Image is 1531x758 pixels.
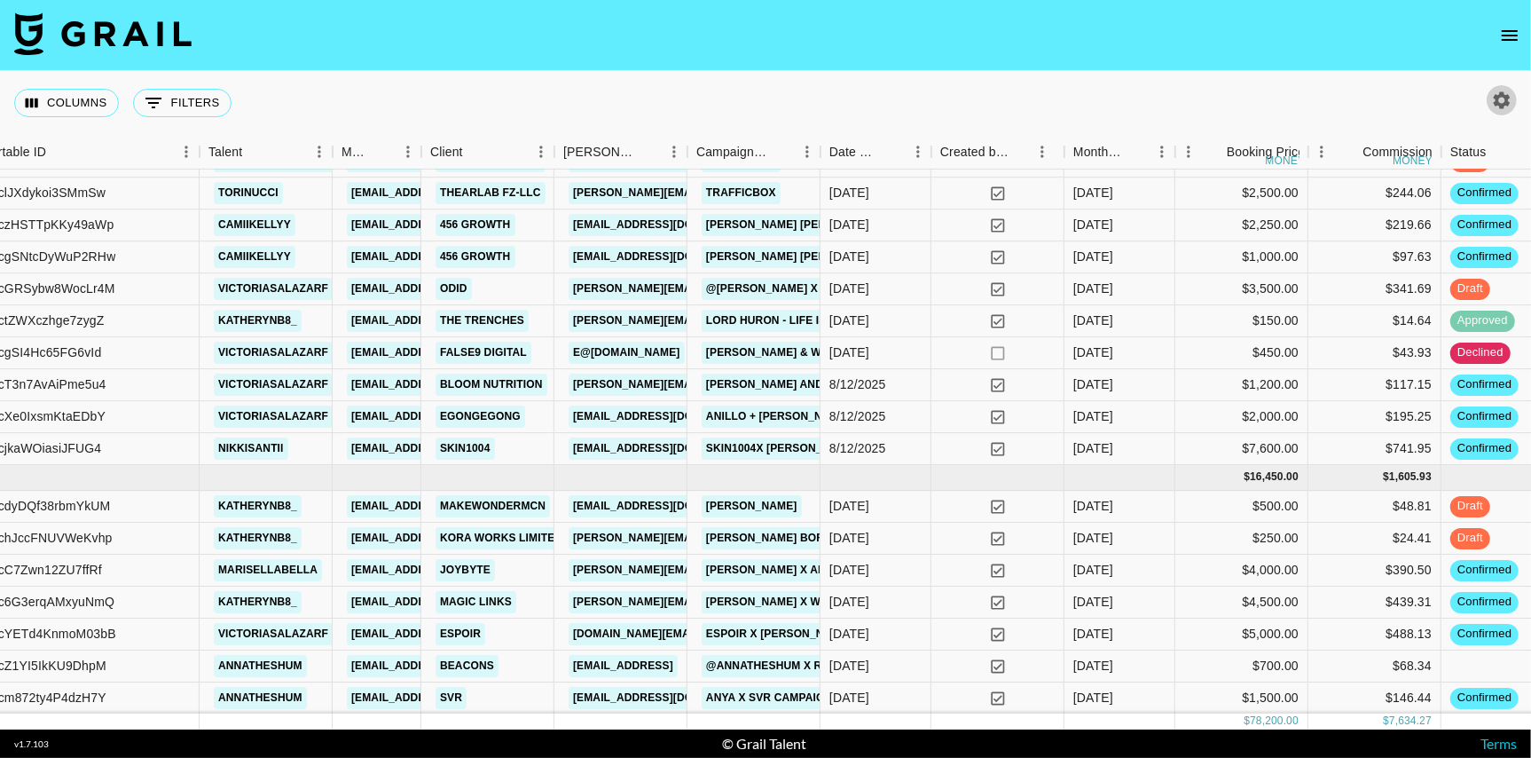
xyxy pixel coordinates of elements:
[569,214,767,236] a: [EMAIL_ADDRESS][DOMAIN_NAME]
[347,495,546,517] a: [EMAIL_ADDRESS][DOMAIN_NAME]
[436,374,547,396] a: Bloom Nutrition
[1480,735,1517,752] a: Terms
[214,374,333,396] a: victoriasalazarf
[702,246,1012,268] a: [PERSON_NAME] [PERSON_NAME] x Lumineux ([DATE])
[569,591,949,613] a: [PERSON_NAME][EMAIL_ADDRESS][PERSON_NAME][DOMAIN_NAME]
[436,246,515,268] a: 456 Growth
[829,530,869,548] div: 9/10/2025
[1175,241,1308,273] div: $1,000.00
[829,440,886,458] div: 8/12/2025
[569,495,767,517] a: [EMAIL_ADDRESS][DOMAIN_NAME]
[1389,714,1432,729] div: 7,634.27
[1308,491,1441,523] div: $48.81
[1124,139,1149,164] button: Sort
[569,655,678,677] a: [EMAIL_ADDRESS]
[347,246,546,268] a: [EMAIL_ADDRESS][DOMAIN_NAME]
[347,374,546,396] a: [EMAIL_ADDRESS][DOMAIN_NAME]
[1175,369,1308,401] div: $1,200.00
[46,139,71,164] button: Sort
[214,150,397,172] a: nba_trainer_seanmarshall
[1308,209,1441,241] div: $219.66
[1308,523,1441,555] div: $24.41
[702,214,1047,236] a: [PERSON_NAME] [PERSON_NAME] x [PERSON_NAME] ([DATE])
[1175,491,1308,523] div: $500.00
[1383,714,1389,729] div: $
[702,687,836,709] a: Anya X SVR campaign
[1308,305,1441,337] div: $14.64
[1175,401,1308,433] div: $2,000.00
[436,495,550,517] a: makewondermcn
[173,138,200,165] button: Menu
[14,738,49,750] div: v 1.7.103
[1492,18,1527,53] button: open drawer
[554,135,687,170] div: Booker
[14,12,192,55] img: Grail Talent
[208,135,242,170] div: Talent
[1450,249,1519,265] span: confirmed
[347,278,546,300] a: [EMAIL_ADDRESS][DOMAIN_NAME]
[214,278,333,300] a: victoriasalazarf
[214,438,288,460] a: nikkisantii
[931,135,1064,170] div: Created by Grail Team
[1073,344,1113,362] div: Aug '25
[829,690,869,707] div: 9/2/2025
[702,406,854,428] a: Anillo + [PERSON_NAME]
[1244,714,1250,729] div: $
[1175,555,1308,587] div: $4,000.00
[1450,217,1519,233] span: confirmed
[636,139,661,164] button: Sort
[214,214,295,236] a: camiikellyy
[1073,658,1113,675] div: Sep '25
[1202,139,1227,164] button: Sort
[436,182,546,204] a: Thearlab FZ-LLC
[436,278,472,300] a: odiD
[1250,470,1299,486] div: 16,450.00
[702,278,916,300] a: @[PERSON_NAME] X [PERSON_NAME]
[569,310,858,332] a: [PERSON_NAME][EMAIL_ADDRESS][DOMAIN_NAME]
[569,527,858,549] a: [PERSON_NAME][EMAIL_ADDRESS][DOMAIN_NAME]
[1073,440,1113,458] div: Aug '25
[1308,619,1441,651] div: $488.13
[829,217,869,234] div: 8/26/2025
[436,342,531,364] a: False9 Digital
[347,406,546,428] a: [EMAIL_ADDRESS][DOMAIN_NAME]
[347,438,546,460] a: [EMAIL_ADDRESS][DOMAIN_NAME]
[1064,135,1175,170] div: Month Due
[829,376,886,394] div: 8/12/2025
[1450,135,1487,170] div: Status
[1308,337,1441,369] div: $43.93
[569,246,767,268] a: [EMAIL_ADDRESS][DOMAIN_NAME]
[1175,138,1202,165] button: Menu
[214,623,333,645] a: victoriasalazarf
[1175,209,1308,241] div: $2,250.00
[829,408,886,426] div: 8/12/2025
[905,138,931,165] button: Menu
[436,150,546,172] a: Thearlab FZ-LLC
[436,559,495,581] a: joybyte
[1073,312,1113,330] div: Aug '25
[829,498,869,516] div: 9/4/2025
[829,594,869,612] div: 9/19/2025
[1383,470,1389,486] div: $
[1450,690,1519,707] span: confirmed
[829,562,869,580] div: 9/4/2025
[829,280,869,298] div: 8/7/2025
[436,438,495,460] a: SKIN1004
[702,342,930,364] a: [PERSON_NAME] & WizKid - Cash Flow
[569,182,858,204] a: [PERSON_NAME][EMAIL_ADDRESS][DOMAIN_NAME]
[1175,273,1308,305] div: $3,500.00
[569,278,858,300] a: [PERSON_NAME][EMAIL_ADDRESS][DOMAIN_NAME]
[1487,139,1511,164] button: Sort
[436,310,529,332] a: The Trenches
[1175,587,1308,619] div: $4,500.00
[1149,138,1175,165] button: Menu
[1308,683,1441,715] div: $146.44
[1450,530,1490,547] span: draft
[1308,241,1441,273] div: $97.63
[1308,369,1441,401] div: $117.15
[569,559,858,581] a: [PERSON_NAME][EMAIL_ADDRESS][DOMAIN_NAME]
[702,182,781,204] a: TrafficBox
[1175,433,1308,465] div: $7,600.00
[1073,217,1113,234] div: Aug '25
[306,138,333,165] button: Menu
